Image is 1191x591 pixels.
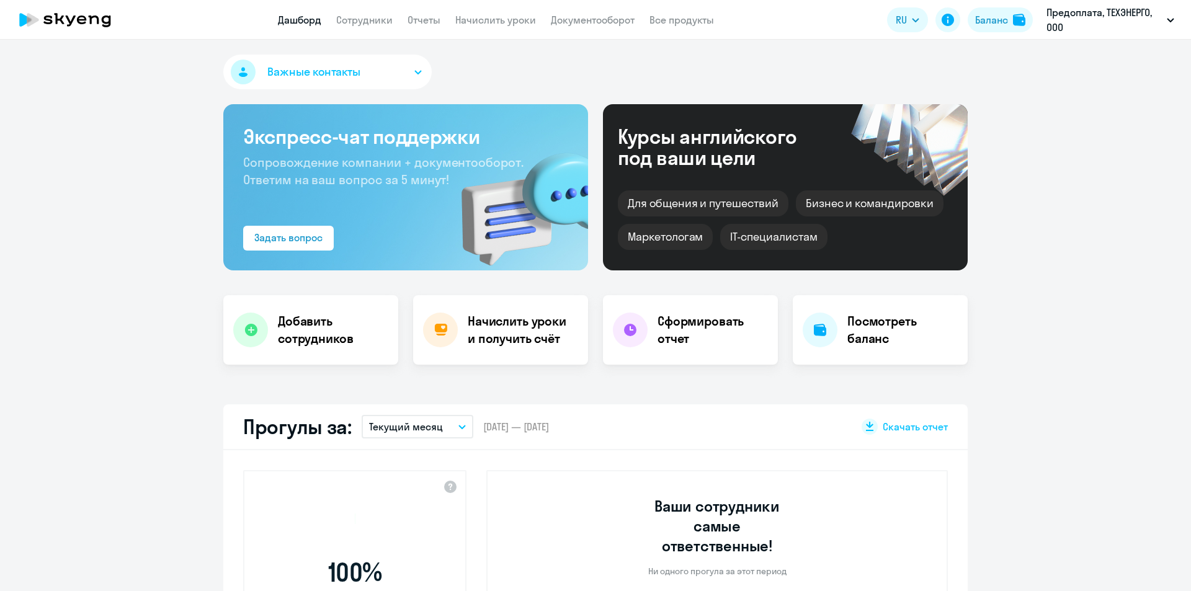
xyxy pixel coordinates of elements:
a: Отчеты [408,14,440,26]
button: Задать вопрос [243,226,334,251]
h4: Посмотреть баланс [847,313,958,347]
button: Текущий месяц [362,415,473,438]
div: Бизнес и командировки [796,190,943,216]
div: Для общения и путешествий [618,190,788,216]
h2: Прогулы за: [243,414,352,439]
span: 100 % [283,558,426,587]
div: IT-специалистам [720,224,827,250]
span: [DATE] — [DATE] [483,420,549,433]
a: Начислить уроки [455,14,536,26]
p: Текущий месяц [369,419,443,434]
h4: Добавить сотрудников [278,313,388,347]
button: Балансbalance [968,7,1033,32]
button: RU [887,7,928,32]
a: Документооборот [551,14,635,26]
p: Ни одного прогула за этот период [648,566,787,577]
a: Дашборд [278,14,321,26]
span: Скачать отчет [883,420,948,433]
span: Важные контакты [267,64,360,80]
img: bg-img [444,131,588,270]
a: Сотрудники [336,14,393,26]
h3: Экспресс-чат поддержки [243,124,568,149]
h3: Ваши сотрудники самые ответственные! [638,496,797,556]
span: Сопровождение компании + документооборот. Ответим на ваш вопрос за 5 минут! [243,154,524,187]
h4: Сформировать отчет [658,313,768,347]
img: balance [1013,14,1025,26]
h4: Начислить уроки и получить счёт [468,313,576,347]
div: Баланс [975,12,1008,27]
div: Задать вопрос [254,230,323,245]
button: Предоплата, ТЕХЭНЕРГО, ООО [1040,5,1180,35]
div: Курсы английского под ваши цели [618,126,830,168]
div: Маркетологам [618,224,713,250]
button: Важные контакты [223,55,432,89]
p: Предоплата, ТЕХЭНЕРГО, ООО [1046,5,1162,35]
span: RU [896,12,907,27]
a: Все продукты [649,14,714,26]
